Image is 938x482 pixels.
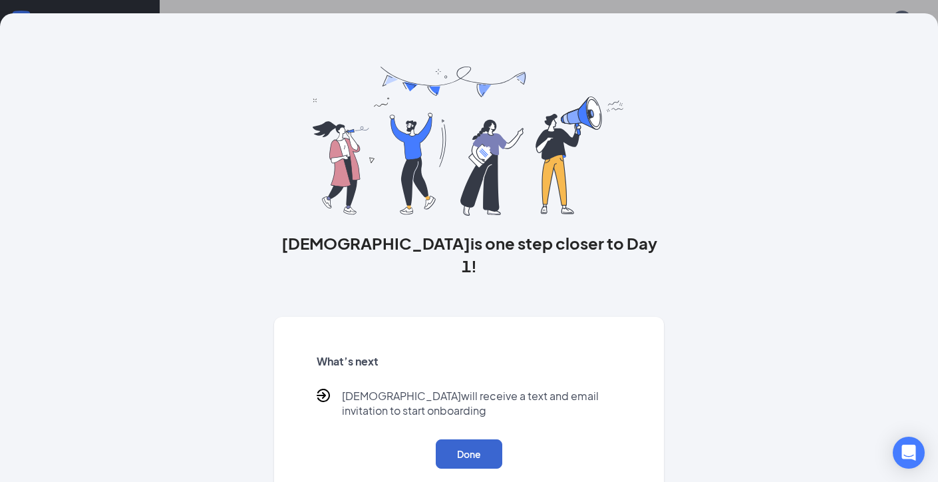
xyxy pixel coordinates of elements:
button: Done [436,439,502,469]
h3: [DEMOGRAPHIC_DATA] is one step closer to Day 1! [274,232,665,277]
div: Open Intercom Messenger [893,437,925,469]
p: [DEMOGRAPHIC_DATA] will receive a text and email invitation to start onboarding [342,389,622,418]
img: you are all set [313,67,625,216]
h5: What’s next [317,354,622,369]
